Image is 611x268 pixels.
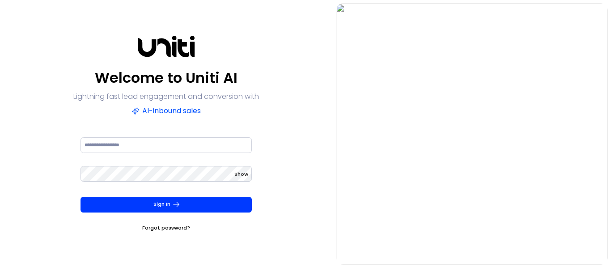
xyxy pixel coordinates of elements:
[81,197,252,213] button: Sign In
[95,67,238,89] p: Welcome to Uniti AI
[142,223,190,232] a: Forgot password?
[132,105,201,117] p: AI-inbound sales
[234,170,248,179] button: Show
[336,4,608,264] img: auth-hero.png
[234,170,248,178] span: Show
[73,90,259,103] p: Lightning fast lead engagement and conversion with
